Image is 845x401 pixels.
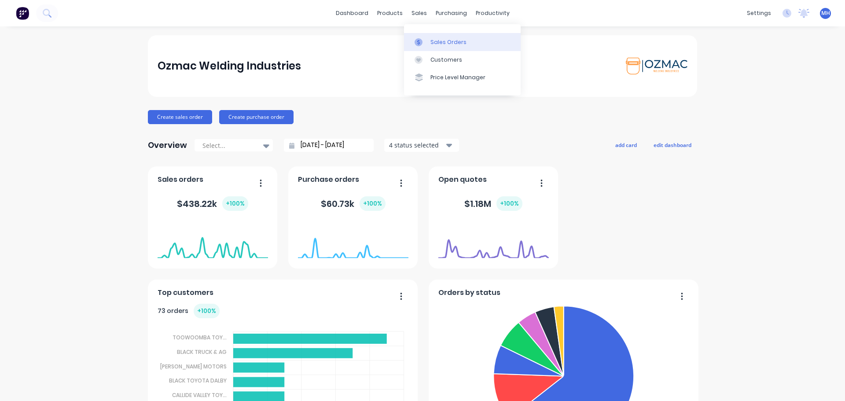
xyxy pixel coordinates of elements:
[360,196,386,211] div: + 100 %
[404,33,521,51] a: Sales Orders
[222,196,248,211] div: + 100 %
[194,304,220,318] div: + 100 %
[464,196,522,211] div: $ 1.18M
[742,7,775,20] div: settings
[404,69,521,86] a: Price Level Manager
[821,9,830,17] span: MH
[160,362,227,370] tspan: [PERSON_NAME] MOTORS
[298,174,359,185] span: Purchase orders
[331,7,373,20] a: dashboard
[430,56,462,64] div: Customers
[169,377,227,384] tspan: BLACK TOYOTA DALBY
[471,7,514,20] div: productivity
[407,7,431,20] div: sales
[610,139,643,151] button: add card
[148,136,187,154] div: Overview
[158,174,203,185] span: Sales orders
[431,7,471,20] div: purchasing
[496,196,522,211] div: + 100 %
[158,57,301,75] div: Ozmac Welding Industries
[172,391,227,399] tspan: CALLIDE VALLEY TOY...
[430,38,467,46] div: Sales Orders
[438,287,500,298] span: Orders by status
[626,58,687,74] img: Ozmac Welding Industries
[173,334,227,341] tspan: TOOWOOMBA TOY...
[430,74,485,81] div: Price Level Manager
[219,110,294,124] button: Create purchase order
[177,196,248,211] div: $ 438.22k
[404,51,521,69] a: Customers
[321,196,386,211] div: $ 60.73k
[158,304,220,318] div: 73 orders
[438,174,487,185] span: Open quotes
[16,7,29,20] img: Factory
[148,110,212,124] button: Create sales order
[373,7,407,20] div: products
[648,139,697,151] button: edit dashboard
[177,348,227,356] tspan: BLACK TRUCK & AG
[384,139,459,152] button: 4 status selected
[389,140,445,150] div: 4 status selected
